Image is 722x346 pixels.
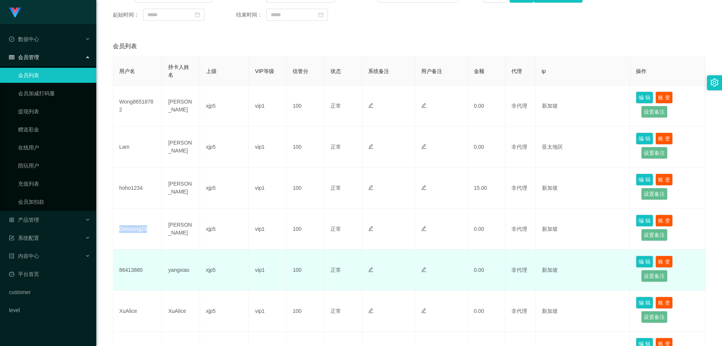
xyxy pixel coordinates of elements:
[113,42,137,51] span: 会员列表
[542,68,546,74] span: ip
[249,209,287,250] td: vip1
[9,253,14,259] i: 图标: profile
[536,85,630,127] td: 新加坡
[331,308,341,314] span: 正常
[421,308,426,313] i: 图标: edit
[236,11,266,19] span: 结束时间：
[9,235,14,241] i: 图标: form
[162,168,200,209] td: [PERSON_NAME]
[287,127,324,168] td: 100
[636,68,646,74] span: 操作
[206,68,217,74] span: 上级
[636,297,653,309] button: 编 辑
[195,12,200,17] i: 图标: calendar
[655,297,673,309] button: 账 变
[468,291,505,332] td: 0.00
[641,311,667,323] button: 设置备注
[18,140,90,155] a: 在线用户
[331,144,341,150] span: 正常
[119,68,135,74] span: 用户名
[511,144,527,150] span: 非代理
[113,127,162,168] td: Lam
[331,267,341,273] span: 正常
[468,209,505,250] td: 0.00
[200,85,249,127] td: xjp5
[162,127,200,168] td: [PERSON_NAME]
[368,308,373,313] i: 图标: edit
[636,174,653,186] button: 编 辑
[162,250,200,291] td: yangxiao
[9,55,14,60] i: 图标: table
[421,267,426,272] i: 图标: edit
[18,122,90,137] a: 赠送彩金
[331,226,341,232] span: 正常
[710,78,719,87] i: 图标: setting
[18,158,90,173] a: 陪玩用户
[511,103,527,109] span: 非代理
[636,91,653,104] button: 编 辑
[249,250,287,291] td: vip1
[536,209,630,250] td: 新加坡
[368,226,373,231] i: 图标: edit
[113,250,162,291] td: 86413880
[641,229,667,241] button: 设置备注
[655,256,673,268] button: 账 变
[9,253,39,259] span: 内容中心
[9,217,14,223] i: 图标: appstore-o
[162,291,200,332] td: XuAlice
[18,86,90,101] a: 会员加减打码量
[421,144,426,149] i: 图标: edit
[421,226,426,231] i: 图标: edit
[468,250,505,291] td: 0.00
[9,285,90,300] a: customer
[249,291,287,332] td: vip1
[113,85,162,127] td: Wong86518782
[468,85,505,127] td: 0.00
[200,127,249,168] td: xjp5
[18,104,90,119] a: 提现列表
[421,103,426,108] i: 图标: edit
[641,188,667,200] button: 设置备注
[113,11,143,19] span: 起始时间：
[636,256,653,268] button: 编 辑
[331,103,341,109] span: 正常
[9,235,39,241] span: 系统配置
[287,250,324,291] td: 100
[511,308,527,314] span: 非代理
[113,168,162,209] td: hoho1234
[18,194,90,209] a: 会员加扣款
[641,106,667,118] button: 设置备注
[255,68,274,74] span: VIP等级
[9,267,90,282] a: 图标: dashboard平台首页
[368,144,373,149] i: 图标: edit
[287,209,324,250] td: 100
[287,291,324,332] td: 100
[511,68,522,74] span: 代理
[655,91,673,104] button: 账 变
[200,168,249,209] td: xjp5
[368,68,389,74] span: 系统备注
[636,215,653,227] button: 编 辑
[421,185,426,190] i: 图标: edit
[293,68,308,74] span: 信誉分
[249,168,287,209] td: vip1
[368,267,373,272] i: 图标: edit
[536,250,630,291] td: 新加坡
[331,185,341,191] span: 正常
[249,85,287,127] td: vip1
[511,185,527,191] span: 非代理
[536,168,630,209] td: 新加坡
[318,12,323,17] i: 图标: calendar
[113,291,162,332] td: XuAlice
[655,215,673,227] button: 账 变
[113,209,162,250] td: Deswong19
[474,68,484,74] span: 金额
[200,291,249,332] td: xjp5
[536,291,630,332] td: 新加坡
[287,85,324,127] td: 100
[655,133,673,145] button: 账 变
[162,209,200,250] td: [PERSON_NAME]
[9,8,21,18] img: logo.9652507e.png
[287,168,324,209] td: 100
[536,127,630,168] td: 亚太地区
